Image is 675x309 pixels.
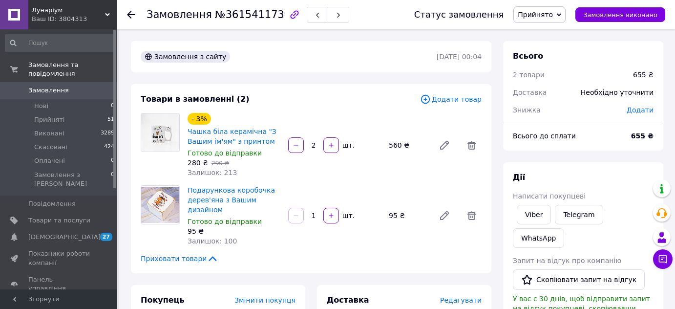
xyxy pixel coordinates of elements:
[513,173,525,182] span: Дії
[513,228,564,248] a: WhatsApp
[234,296,295,304] span: Змінити покупця
[513,192,586,200] span: Написати покупцеві
[513,88,547,96] span: Доставка
[575,82,659,103] div: Необхідно уточнити
[414,10,504,20] div: Статус замовлення
[513,269,645,290] button: Скопіювати запит на відгук
[104,143,114,152] span: 424
[141,113,179,152] img: Чашка біла керамічна "З Вашим ім'ям" з принтом
[555,205,603,224] a: Telegram
[653,249,673,269] button: Чат з покупцем
[188,159,208,167] span: 280 ₴
[517,205,551,224] a: Viber
[513,71,545,79] span: 2 товари
[462,135,482,155] span: Видалити
[633,70,654,80] div: 655 ₴
[32,15,117,23] div: Ваш ID: 3804313
[28,216,90,225] span: Товари та послуги
[435,206,454,225] a: Редагувати
[188,113,211,125] div: - 3%
[100,233,112,241] span: 27
[141,187,179,223] img: Подарункова коробочка дерев'яна з Вашим дизайном
[32,6,105,15] span: Лунаріум
[340,211,356,221] div: шт.
[385,138,431,152] div: 560 ₴
[188,128,276,145] a: Чашка біла керамічна "З Вашим ім'ям" з принтом
[34,115,64,124] span: Прийняті
[34,102,48,110] span: Нові
[111,171,114,188] span: 0
[28,275,90,293] span: Панель управління
[518,11,553,19] span: Прийнято
[513,132,576,140] span: Всього до сплати
[211,160,229,167] span: 290 ₴
[147,9,212,21] span: Замовлення
[111,102,114,110] span: 0
[127,10,135,20] div: Повернутися назад
[440,296,482,304] span: Редагувати
[5,34,115,52] input: Пошук
[141,51,230,63] div: Замовлення з сайту
[34,171,111,188] span: Замовлення з [PERSON_NAME]
[28,199,76,208] span: Повідомлення
[627,106,654,114] span: Додати
[188,186,275,214] a: Подарункова коробочка дерев'яна з Вашим дизайном
[34,143,67,152] span: Скасовані
[188,218,262,225] span: Готово до відправки
[34,156,65,165] span: Оплачені
[141,254,218,264] span: Приховати товари
[28,233,101,242] span: [DEMOGRAPHIC_DATA]
[28,61,117,78] span: Замовлення та повідомлення
[141,94,250,104] span: Товари в замовленні (2)
[107,115,114,124] span: 51
[141,295,185,305] span: Покупець
[28,249,90,267] span: Показники роботи компанії
[188,237,237,245] span: Залишок: 100
[437,53,482,61] time: [DATE] 00:04
[215,9,284,21] span: №361541173
[385,209,431,222] div: 95 ₴
[188,149,262,157] span: Готово до відправки
[575,7,665,22] button: Замовлення виконано
[28,86,69,95] span: Замовлення
[513,51,543,61] span: Всього
[513,257,621,265] span: Запит на відгук про компанію
[327,295,369,305] span: Доставка
[34,129,64,138] span: Виконані
[420,94,482,105] span: Додати товар
[583,11,657,19] span: Замовлення виконано
[111,156,114,165] span: 0
[513,106,541,114] span: Знижка
[101,129,114,138] span: 3289
[188,226,280,236] div: 95 ₴
[340,140,356,150] div: шт.
[462,206,482,225] span: Видалити
[631,132,654,140] b: 655 ₴
[435,135,454,155] a: Редагувати
[188,169,237,177] span: Залишок: 213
